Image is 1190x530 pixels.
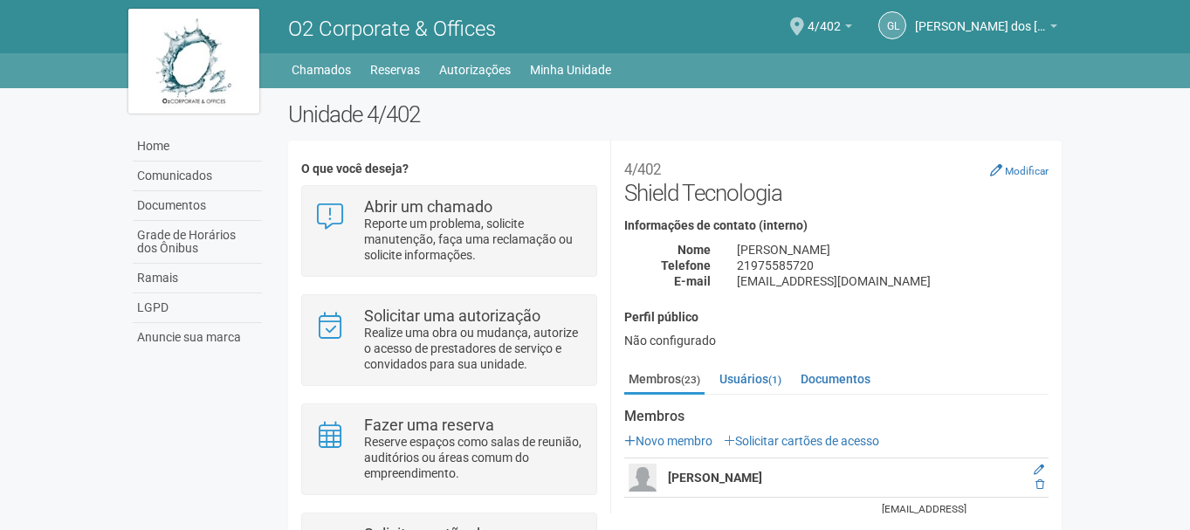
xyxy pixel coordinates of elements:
[133,293,262,323] a: LGPD
[439,58,511,82] a: Autorizações
[915,22,1057,36] a: [PERSON_NAME] dos [PERSON_NAME]
[292,58,351,82] a: Chamados
[315,199,583,263] a: Abrir um chamado Reporte um problema, solicite manutenção, faça uma reclamação ou solicite inform...
[364,197,492,216] strong: Abrir um chamado
[133,191,262,221] a: Documentos
[681,374,700,386] small: (23)
[990,163,1049,177] a: Modificar
[668,471,762,485] strong: [PERSON_NAME]
[624,161,661,178] small: 4/402
[661,258,711,272] strong: Telefone
[1034,464,1044,476] a: Editar membro
[724,258,1062,273] div: 21975585720
[133,264,262,293] a: Ramais
[288,17,496,41] span: O2 Corporate & Offices
[715,366,786,392] a: Usuários(1)
[315,417,583,481] a: Fazer uma reserva Reserve espaços como salas de reunião, auditórios ou áreas comum do empreendime...
[364,216,583,263] p: Reporte um problema, solicite manutenção, faça uma reclamação ou solicite informações.
[133,323,262,352] a: Anuncie sua marca
[624,434,712,448] a: Novo membro
[1035,478,1044,491] a: Excluir membro
[678,243,711,257] strong: Nome
[364,325,583,372] p: Realize uma obra ou mudança, autorize o acesso de prestadores de serviço e convidados para sua un...
[370,58,420,82] a: Reservas
[624,311,1049,324] h4: Perfil público
[878,11,906,39] a: GL
[724,273,1062,289] div: [EMAIL_ADDRESS][DOMAIN_NAME]
[629,464,657,492] img: user.png
[530,58,611,82] a: Minha Unidade
[133,132,262,162] a: Home
[624,333,1049,348] div: Não configurado
[674,274,711,288] strong: E-mail
[724,242,1062,258] div: [PERSON_NAME]
[624,409,1049,424] strong: Membros
[364,434,583,481] p: Reserve espaços como salas de reunião, auditórios ou áreas comum do empreendimento.
[364,416,494,434] strong: Fazer uma reserva
[1005,165,1049,177] small: Modificar
[724,434,879,448] a: Solicitar cartões de acesso
[128,9,259,114] img: logo.jpg
[315,308,583,372] a: Solicitar uma autorização Realize uma obra ou mudança, autorize o acesso de prestadores de serviç...
[624,219,1049,232] h4: Informações de contato (interno)
[624,154,1049,206] h2: Shield Tecnologia
[808,3,841,33] span: 4/402
[364,306,540,325] strong: Solicitar uma autorização
[133,162,262,191] a: Comunicados
[288,101,1063,127] h2: Unidade 4/402
[915,3,1046,33] span: Gabriel Lemos Carreira dos Reis
[796,366,875,392] a: Documentos
[133,221,262,264] a: Grade de Horários dos Ônibus
[808,22,852,36] a: 4/402
[301,162,597,176] h4: O que você deseja?
[624,366,705,395] a: Membros(23)
[768,374,781,386] small: (1)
